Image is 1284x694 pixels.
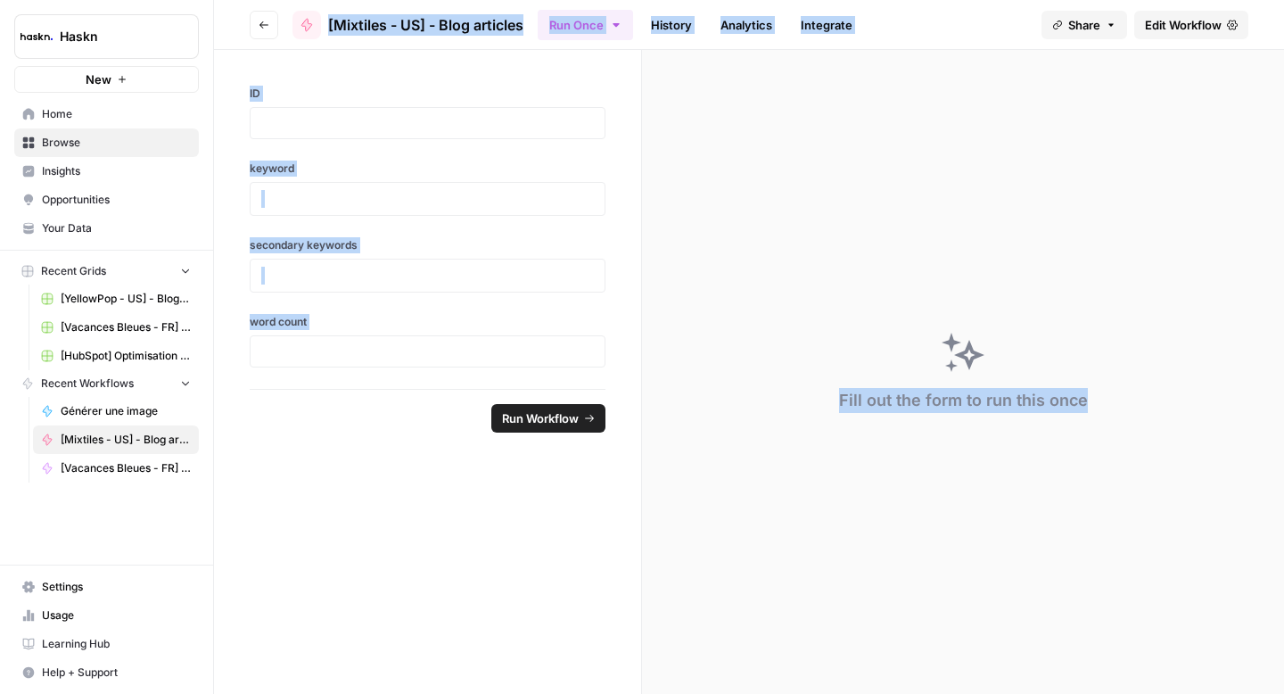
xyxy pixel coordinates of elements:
label: ID [250,86,605,102]
button: Recent Workflows [14,370,199,397]
a: Home [14,100,199,128]
label: secondary keywords [250,237,605,253]
label: keyword [250,161,605,177]
span: Browse [42,135,191,151]
a: [Mixtiles - US] - Blog articles [292,11,523,39]
span: Générer une image [61,403,191,419]
a: Analytics [710,11,783,39]
span: Haskn [60,28,168,45]
div: Fill out the form to run this once [839,388,1088,413]
button: New [14,66,199,93]
button: Help + Support [14,658,199,687]
button: Run Once [538,10,633,40]
a: Your Data [14,214,199,243]
button: Share [1041,11,1127,39]
span: Opportunities [42,192,191,208]
span: Recent Workflows [41,376,134,392]
span: [Mixtiles - US] - Blog articles [61,432,191,448]
a: [Mixtiles - US] - Blog articles [33,425,199,454]
button: Run Workflow [491,404,605,433]
a: Integrate [790,11,863,39]
span: Insights [42,163,191,179]
span: Learning Hub [42,636,191,652]
span: [Mixtiles - US] - Blog articles [328,14,523,36]
a: History [640,11,703,39]
a: Usage [14,601,199,630]
label: word count [250,314,605,330]
span: [Vacances Bleues - FR] Pages refonte sites hôtels - [GEOGRAPHIC_DATA] [61,460,191,476]
span: Help + Support [42,665,191,681]
span: Share [1068,16,1100,34]
img: Haskn Logo [21,21,53,53]
span: New [86,70,111,88]
a: [HubSpot] Optimisation - Articles de blog (V2) Grid [33,342,199,370]
span: Edit Workflow [1145,16,1222,34]
button: Workspace: Haskn [14,14,199,59]
span: [YellowPop - US] - Blog Articles - 1000 words [61,291,191,307]
span: Your Data [42,220,191,236]
a: Learning Hub [14,630,199,658]
span: Usage [42,607,191,624]
span: [Vacances Bleues - FR] Pages refonte sites hôtels - [GEOGRAPHIC_DATA] [61,319,191,335]
span: Settings [42,579,191,595]
span: [HubSpot] Optimisation - Articles de blog (V2) Grid [61,348,191,364]
a: [Vacances Bleues - FR] Pages refonte sites hôtels - [GEOGRAPHIC_DATA] [33,313,199,342]
span: Run Workflow [502,409,579,427]
a: Générer une image [33,397,199,425]
a: [Vacances Bleues - FR] Pages refonte sites hôtels - [GEOGRAPHIC_DATA] [33,454,199,483]
a: Edit Workflow [1134,11,1248,39]
a: Browse [14,128,199,157]
a: Opportunities [14,186,199,214]
span: Home [42,106,191,122]
span: Recent Grids [41,263,106,279]
a: [YellowPop - US] - Blog Articles - 1000 words [33,285,199,313]
button: Recent Grids [14,258,199,285]
a: Settings [14,573,199,601]
a: Insights [14,157,199,186]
